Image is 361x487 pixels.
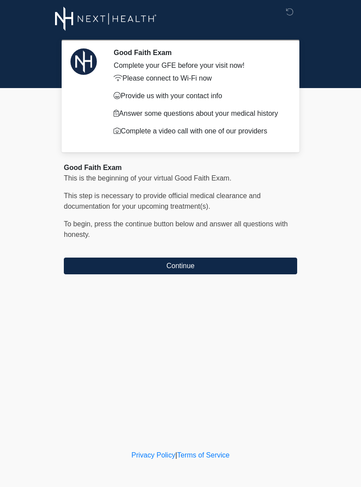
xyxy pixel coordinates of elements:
[64,192,261,210] span: This step is necessary to provide official medical clearance and documentation for your upcoming ...
[64,162,297,173] div: Good Faith Exam
[114,60,284,71] div: Complete your GFE before your visit now!
[175,451,177,459] a: |
[114,91,284,101] p: Provide us with your contact info
[64,174,232,182] span: This is the beginning of your virtual Good Faith Exam.
[114,48,284,57] h2: Good Faith Exam
[177,451,229,459] a: Terms of Service
[114,108,284,119] p: Answer some questions about your medical history
[55,7,157,31] img: Next-Health Logo
[114,126,284,137] p: Complete a video call with one of our providers
[70,48,97,75] img: Agent Avatar
[114,73,284,84] p: Please connect to Wi-Fi now
[132,451,176,459] a: Privacy Policy
[64,220,288,238] span: To begin, ﻿﻿﻿﻿﻿﻿press the continue button below and answer all questions with honesty.
[64,258,297,274] button: Continue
